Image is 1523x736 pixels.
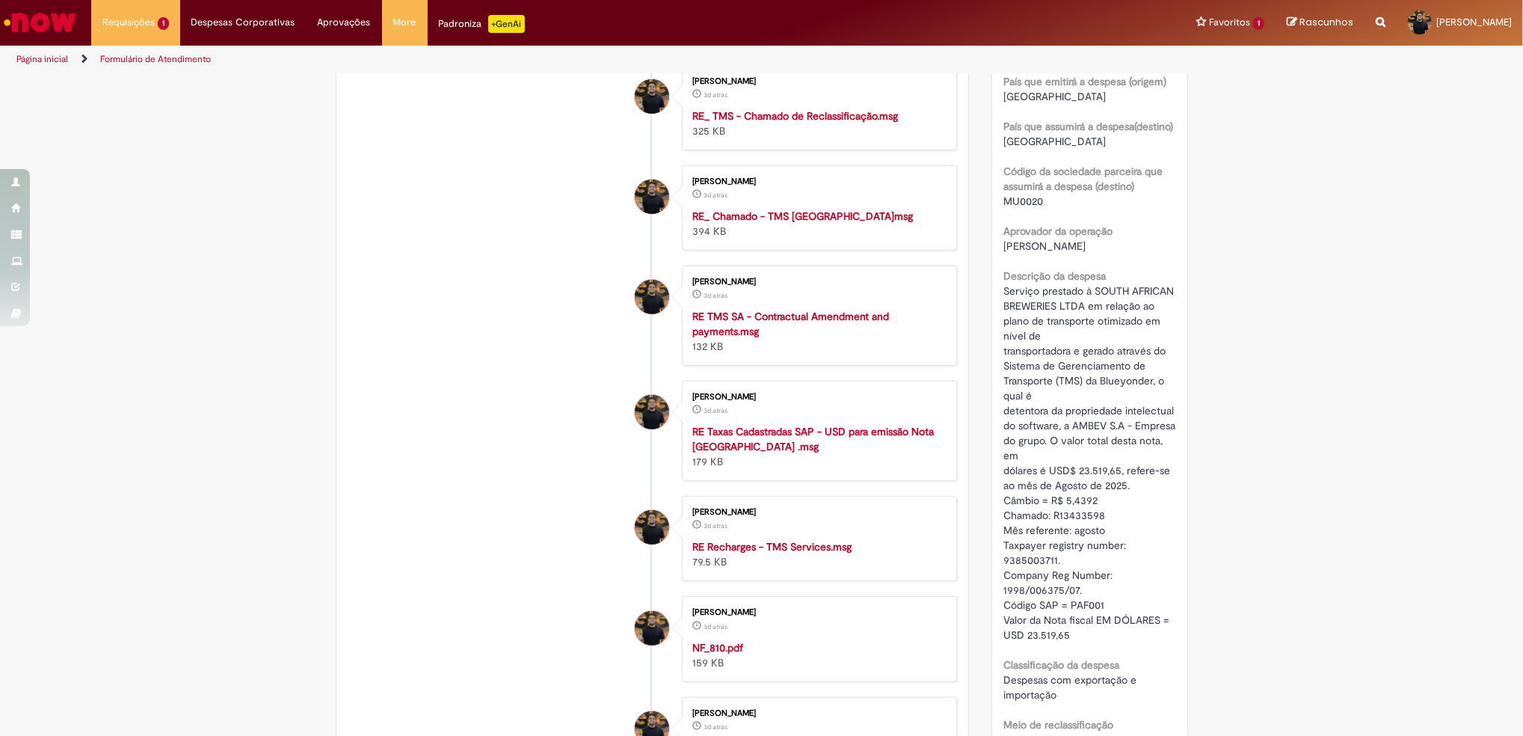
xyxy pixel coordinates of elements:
span: 3d atrás [704,91,727,99]
p: +GenAi [488,15,525,33]
ul: Trilhas de página [11,46,1004,73]
a: Formulário de Atendimento [100,53,211,65]
div: [PERSON_NAME] [692,393,941,402]
span: [GEOGRAPHIC_DATA] [1003,135,1106,148]
span: 3d atrás [704,622,727,631]
span: 1 [1253,17,1264,30]
time: 25/08/2025 14:11:12 [704,406,727,415]
div: 79.5 KB [692,539,941,569]
img: ServiceNow [1,7,79,37]
a: NF_810.pdf [692,641,743,654]
div: 394 KB [692,209,941,239]
b: País que emitirá a despesa (origem) [1003,75,1166,88]
a: RE Recharges - TMS Services.msg [692,540,852,553]
a: Página inicial [16,53,68,65]
a: Rascunhos [1287,16,1353,30]
span: Requisições [102,15,155,30]
div: [PERSON_NAME] [692,709,941,718]
div: Padroniza [439,15,525,33]
time: 25/08/2025 14:11:13 [704,191,727,200]
time: 25/08/2025 14:11:11 [704,521,727,530]
time: 25/08/2025 14:11:10 [704,622,727,631]
span: 1 [158,17,169,30]
a: RE Taxas Cadastradas SAP - USD para emissão Nota [GEOGRAPHIC_DATA] .msg [692,425,934,453]
span: 3d atrás [704,521,727,530]
span: Despesas Corporativas [191,15,295,30]
span: MU0020 [1003,194,1043,208]
span: 3d atrás [704,723,727,732]
div: [PERSON_NAME] [692,77,941,86]
span: 3d atrás [704,191,727,200]
div: Danilo Silva Gonçalves de Oliveira [635,395,669,429]
b: Meio de reclassificação [1003,718,1113,732]
span: [PERSON_NAME] [1436,16,1512,28]
a: RE_ TMS - Chamado de Reclassificação.msg [692,109,898,123]
span: Rascunhos [1299,15,1353,29]
b: País que assumirá a despesa(destino) [1003,120,1173,133]
span: [PERSON_NAME] [1003,239,1086,253]
a: RE TMS SA - Contractual Amendment and payments.msg [692,310,889,338]
span: 3d atrás [704,291,727,300]
div: [PERSON_NAME] [692,608,941,617]
time: 25/08/2025 14:11:10 [704,723,727,732]
span: Aprovações [318,15,371,30]
span: More [393,15,416,30]
span: Despesas com exportação e importação [1003,673,1139,702]
div: Danilo Silva Gonçalves de Oliveira [635,510,669,545]
div: [PERSON_NAME] [692,508,941,517]
b: Aprovador da operação [1003,224,1113,238]
div: 179 KB [692,424,941,469]
div: 159 KB [692,640,941,670]
div: [PERSON_NAME] [692,177,941,186]
div: 132 KB [692,309,941,354]
b: Classificação da despesa [1003,658,1119,672]
span: Serviço prestado à SOUTH AFRICAN BREWERIES LTDA em relação ao plano de transporte otimizado em ní... [1003,284,1178,642]
span: 3d atrás [704,406,727,415]
div: Danilo Silva Gonçalves de Oliveira [635,180,669,214]
time: 25/08/2025 14:11:15 [704,91,727,99]
div: [PERSON_NAME] [692,277,941,286]
b: Descrição da despesa [1003,269,1106,283]
div: Danilo Silva Gonçalves de Oliveira [635,280,669,314]
div: Danilo Silva Gonçalves de Oliveira [635,79,669,114]
a: RE_ Chamado - TMS [GEOGRAPHIC_DATA]msg [692,209,913,223]
b: Código da sociedade parceira que assumirá a despesa (destino) [1003,165,1163,193]
span: [GEOGRAPHIC_DATA] [1003,90,1106,103]
div: Danilo Silva Gonçalves de Oliveira [635,611,669,645]
div: 325 KB [692,108,941,138]
span: Favoritos [1209,15,1250,30]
